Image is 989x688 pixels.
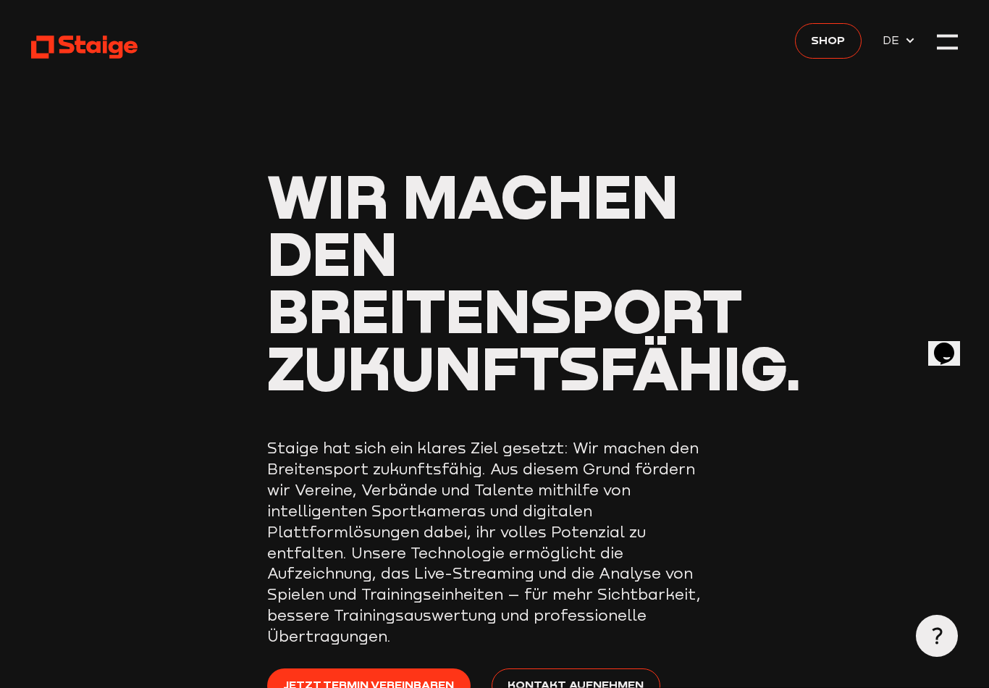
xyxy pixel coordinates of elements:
a: Shop [795,23,862,59]
p: Staige hat sich ein klares Ziel gesetzt: Wir machen den Breitensport zukunftsfähig. Aus diesem Gr... [267,438,723,647]
span: Shop [811,31,845,49]
span: DE [883,31,904,49]
iframe: chat widget [928,322,975,366]
span: Wir machen den Breitensport zukunftsfähig. [267,159,802,405]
